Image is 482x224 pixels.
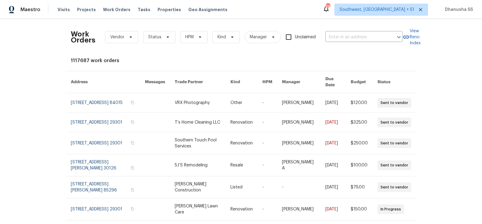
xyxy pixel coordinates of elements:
span: Tasks [138,8,150,12]
span: Status [148,34,161,40]
td: - [258,113,277,132]
span: Southwest, [GEOGRAPHIC_DATA] + 51 [340,7,414,13]
a: View Reno Index [402,28,421,46]
th: Address [66,71,140,93]
td: Southern Touch Pool Services [170,132,226,154]
td: [PERSON_NAME] Construction [170,176,226,198]
td: Resale [226,154,258,176]
span: Maestro [20,7,40,13]
span: Vendor [110,34,124,40]
th: Due Date [321,71,346,93]
td: 5J’S Remodeling [170,154,226,176]
td: [PERSON_NAME] [277,198,321,220]
td: [PERSON_NAME] [277,113,321,132]
span: Projects [77,7,96,13]
span: Unclaimed [295,34,316,40]
button: Copy Address [130,119,135,125]
div: 1117687 work orders [71,58,411,64]
td: - [258,176,277,198]
span: Work Orders [103,7,130,13]
td: - [258,132,277,154]
td: - [277,176,321,198]
th: HPM [258,71,277,93]
td: Other [226,93,258,113]
span: Kind [218,34,226,40]
button: Copy Address [130,187,135,193]
td: Listed [226,176,258,198]
input: Enter in an address [325,33,386,42]
td: [PERSON_NAME] [277,132,321,154]
span: Visits [58,7,70,13]
div: 545 [326,4,330,10]
th: Trade Partner [170,71,226,93]
td: Renovation [226,198,258,220]
td: [PERSON_NAME] [277,93,321,113]
th: Kind [226,71,258,93]
h2: Work Orders [71,31,95,43]
th: Manager [277,71,321,93]
span: Manager [250,34,267,40]
button: Copy Address [130,206,135,212]
th: Messages [140,71,170,93]
td: T’s Home Cleaning LLC [170,113,226,132]
button: Copy Address [130,100,135,105]
button: Copy Address [130,165,135,171]
button: Open [395,33,403,41]
button: Copy Address [130,140,135,146]
span: Geo Assignments [188,7,227,13]
span: Properties [158,7,181,13]
td: - [258,198,277,220]
td: - [258,93,277,113]
td: VRX Photography [170,93,226,113]
span: Dhanusha SS [443,7,473,13]
td: - [258,154,277,176]
th: Budget [346,71,373,93]
span: HPM [185,34,194,40]
td: [PERSON_NAME] Lawn Care [170,198,226,220]
td: Renovation [226,132,258,154]
td: [PERSON_NAME] A [277,154,321,176]
th: Status [373,71,416,93]
td: Renovation [226,113,258,132]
